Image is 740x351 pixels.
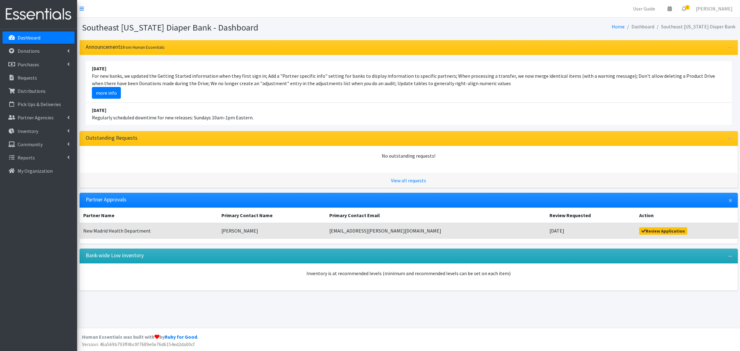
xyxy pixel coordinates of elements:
[18,155,35,161] p: Reports
[691,2,738,15] a: [PERSON_NAME]
[391,177,426,184] a: View all requests
[92,87,121,99] a: more info
[18,101,61,107] p: Pick Ups & Deliveries
[165,334,197,340] a: Ruby for Good
[86,152,732,159] div: No outstanding requests!
[86,270,732,277] p: Inventory is at recommended levels (minimum and recommended levels can be set on each item)
[18,35,40,41] p: Dashboard
[86,103,732,125] li: Regularly scheduled downtime for new releases: Sundays 10am-1pm Eastern.
[86,196,126,203] h3: Partner Approvals
[2,98,75,110] a: Pick Ups & Deliveries
[82,334,198,340] strong: Human Essentials was built with by .
[92,107,106,113] strong: [DATE]
[18,88,46,94] p: Distributions
[2,31,75,44] a: Dashboard
[326,208,546,223] th: Primary Contact Email
[86,135,138,141] h3: Outstanding Requests
[18,128,38,134] p: Inventory
[86,61,732,103] li: For new banks, we updated the Getting Started information when they first sign in; Add a "Partner...
[18,61,39,68] p: Purchases
[80,223,218,239] td: New Madrid Health Department
[2,4,75,25] img: HumanEssentials
[546,223,635,239] td: [DATE]
[18,141,43,147] p: Community
[546,208,635,223] th: Review Requested
[654,22,735,31] li: Southeast [US_STATE] Diaper Bank
[18,48,40,54] p: Donations
[2,85,75,97] a: Distributions
[92,65,106,72] strong: [DATE]
[86,44,165,50] h3: Announcements
[18,114,54,121] p: Partner Agencies
[82,22,406,33] h1: Southeast [US_STATE] Diaper Bank - Dashboard
[2,125,75,137] a: Inventory
[326,223,546,239] td: [EMAIL_ADDRESS][PERSON_NAME][DOMAIN_NAME]
[2,138,75,151] a: Community
[635,208,738,223] th: Action
[685,5,689,10] span: 1
[625,22,654,31] li: Dashboard
[628,2,660,15] a: User Guide
[612,23,625,30] a: Home
[86,252,144,259] h3: Bank-wide Low inventory
[18,75,37,81] p: Requests
[18,168,53,174] p: My Organization
[218,223,326,239] td: [PERSON_NAME]
[80,208,218,223] th: Partner Name
[123,44,165,50] small: from Human Essentials
[2,45,75,57] a: Donations
[677,2,691,15] a: 1
[2,165,75,177] a: My Organization
[2,151,75,164] a: Reports
[218,208,326,223] th: Primary Contact Name
[2,72,75,84] a: Requests
[2,58,75,71] a: Purchases
[2,111,75,124] a: Partner Agencies
[82,341,195,347] span: Version: 46a569b793ff4bc9f7689e0e76d6154ed2da00cf
[639,227,687,235] a: Review Application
